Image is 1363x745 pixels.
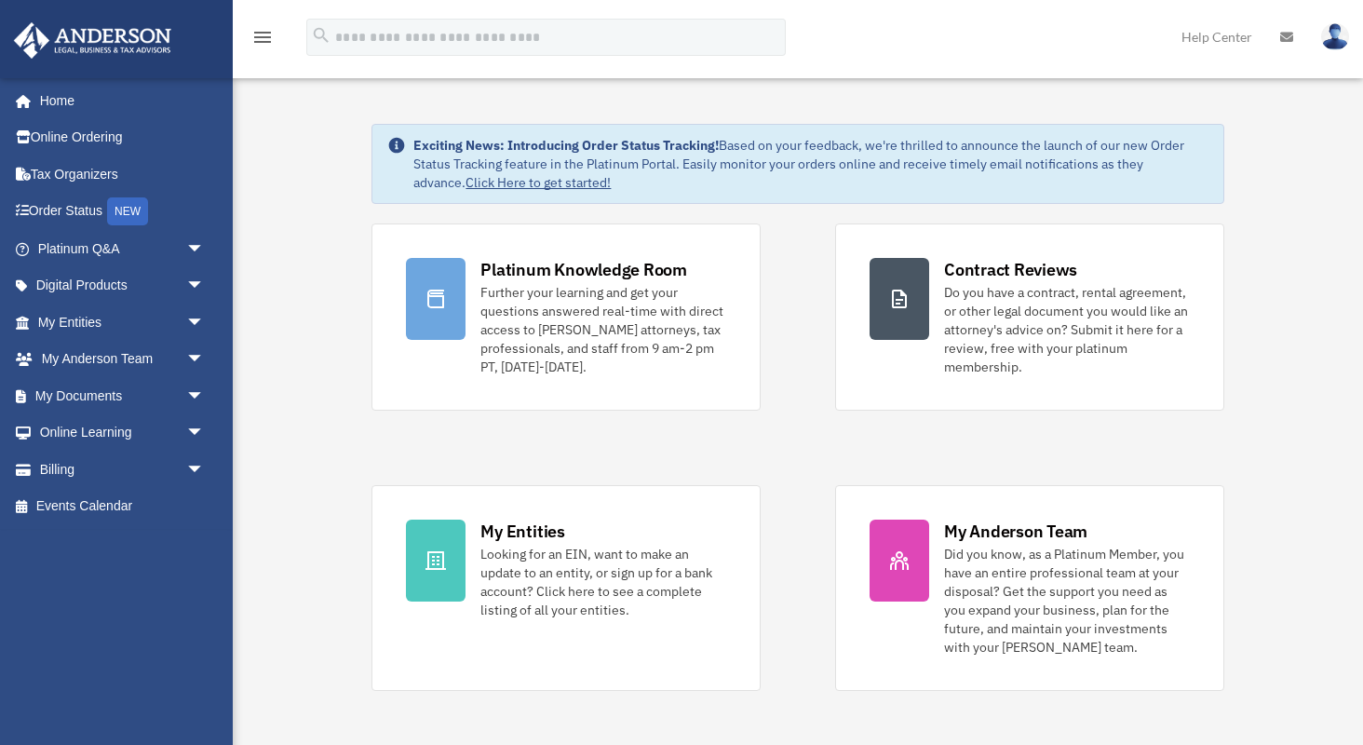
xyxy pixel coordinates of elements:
span: arrow_drop_down [186,451,223,489]
a: Online Learningarrow_drop_down [13,414,233,452]
div: NEW [107,197,148,225]
a: My Documentsarrow_drop_down [13,377,233,414]
a: Click Here to get started! [466,174,611,191]
a: Online Ordering [13,119,233,156]
a: Home [13,82,223,119]
a: My Anderson Team Did you know, as a Platinum Member, you have an entire professional team at your... [835,485,1224,691]
a: Billingarrow_drop_down [13,451,233,488]
span: arrow_drop_down [186,341,223,379]
i: search [311,25,331,46]
div: Did you know, as a Platinum Member, you have an entire professional team at your disposal? Get th... [944,545,1190,657]
div: My Anderson Team [944,520,1087,543]
span: arrow_drop_down [186,304,223,342]
div: Looking for an EIN, want to make an update to an entity, or sign up for a bank account? Click her... [480,545,726,619]
div: Based on your feedback, we're thrilled to announce the launch of our new Order Status Tracking fe... [413,136,1208,192]
div: Contract Reviews [944,258,1077,281]
a: Events Calendar [13,488,233,525]
i: menu [251,26,274,48]
div: Do you have a contract, rental agreement, or other legal document you would like an attorney's ad... [944,283,1190,376]
span: arrow_drop_down [186,414,223,453]
a: My Entitiesarrow_drop_down [13,304,233,341]
div: My Entities [480,520,564,543]
a: Order StatusNEW [13,193,233,231]
a: Tax Organizers [13,156,233,193]
img: Anderson Advisors Platinum Portal [8,22,177,59]
div: Further your learning and get your questions answered real-time with direct access to [PERSON_NAM... [480,283,726,376]
a: menu [251,33,274,48]
a: My Anderson Teamarrow_drop_down [13,341,233,378]
a: Contract Reviews Do you have a contract, rental agreement, or other legal document you would like... [835,223,1224,411]
a: Platinum Knowledge Room Further your learning and get your questions answered real-time with dire... [371,223,761,411]
a: My Entities Looking for an EIN, want to make an update to an entity, or sign up for a bank accoun... [371,485,761,691]
strong: Exciting News: Introducing Order Status Tracking! [413,137,719,154]
span: arrow_drop_down [186,377,223,415]
a: Platinum Q&Aarrow_drop_down [13,230,233,267]
a: Digital Productsarrow_drop_down [13,267,233,305]
div: Platinum Knowledge Room [480,258,687,281]
img: User Pic [1321,23,1349,50]
span: arrow_drop_down [186,267,223,305]
span: arrow_drop_down [186,230,223,268]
